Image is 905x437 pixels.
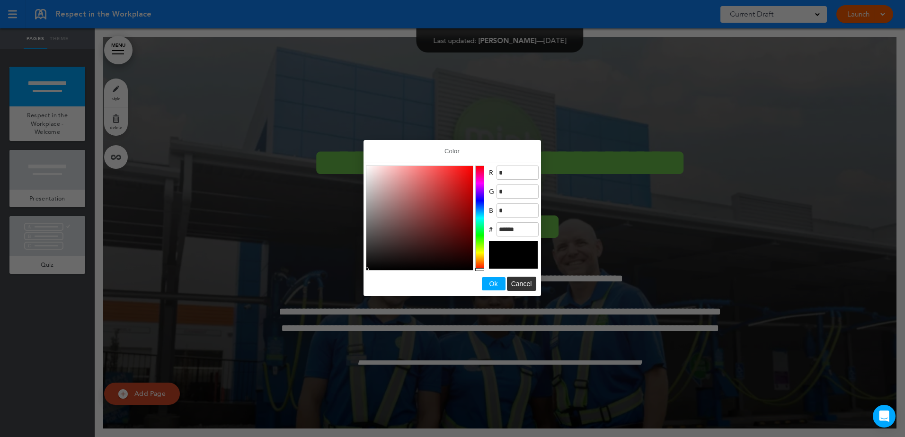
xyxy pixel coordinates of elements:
[489,188,497,196] label: G
[489,280,498,288] span: Ok
[511,280,532,288] span: Cancel
[489,169,497,177] label: R
[873,405,896,428] div: Open Intercom Messenger
[489,226,497,234] label: #
[364,140,541,296] div: Color
[489,207,497,215] label: B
